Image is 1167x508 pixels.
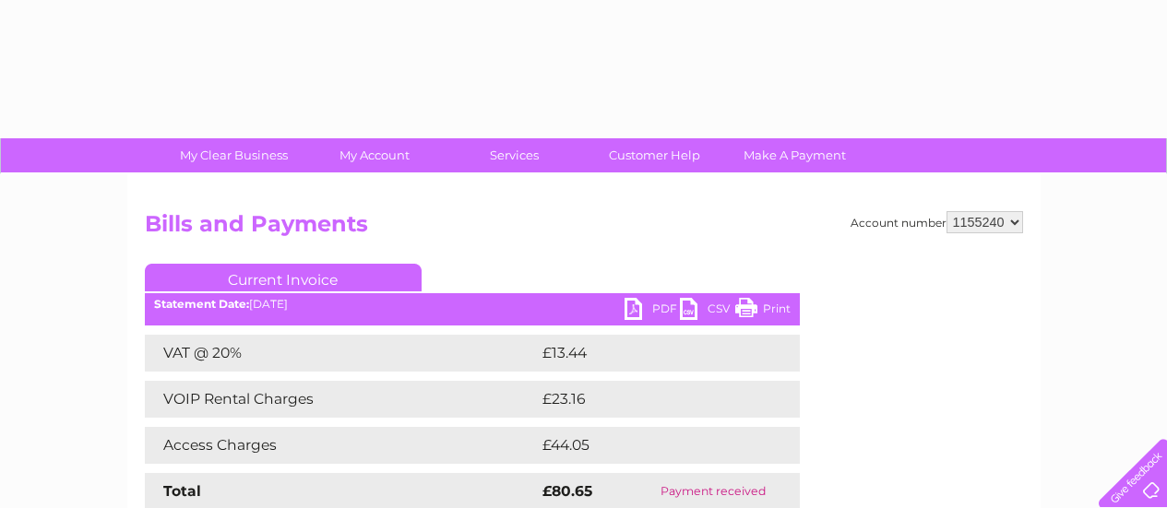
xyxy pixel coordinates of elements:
h2: Bills and Payments [145,211,1023,246]
a: Customer Help [578,138,731,172]
td: £23.16 [538,381,761,418]
strong: Total [163,482,201,500]
td: £44.05 [538,427,763,464]
div: [DATE] [145,298,800,311]
a: Make A Payment [719,138,871,172]
a: Print [735,298,791,325]
a: Current Invoice [145,264,422,291]
a: My Clear Business [158,138,310,172]
td: VOIP Rental Charges [145,381,538,418]
td: £13.44 [538,335,761,372]
td: VAT @ 20% [145,335,538,372]
div: Account number [851,211,1023,233]
a: PDF [625,298,680,325]
td: Access Charges [145,427,538,464]
b: Statement Date: [154,297,249,311]
a: CSV [680,298,735,325]
a: Services [438,138,590,172]
strong: £80.65 [542,482,592,500]
a: My Account [298,138,450,172]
